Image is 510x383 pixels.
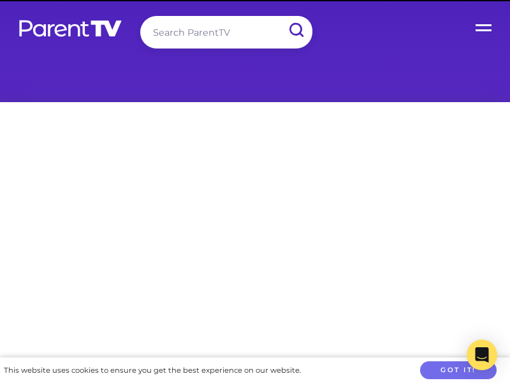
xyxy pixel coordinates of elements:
[279,16,312,45] input: Submit
[467,340,497,370] div: Open Intercom Messenger
[140,16,312,49] input: Search ParentTV
[18,19,123,38] img: parenttv-logo-white.4c85aaf.svg
[420,361,497,380] button: Got it!
[4,364,301,377] div: This website uses cookies to ensure you get the best experience on our website.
